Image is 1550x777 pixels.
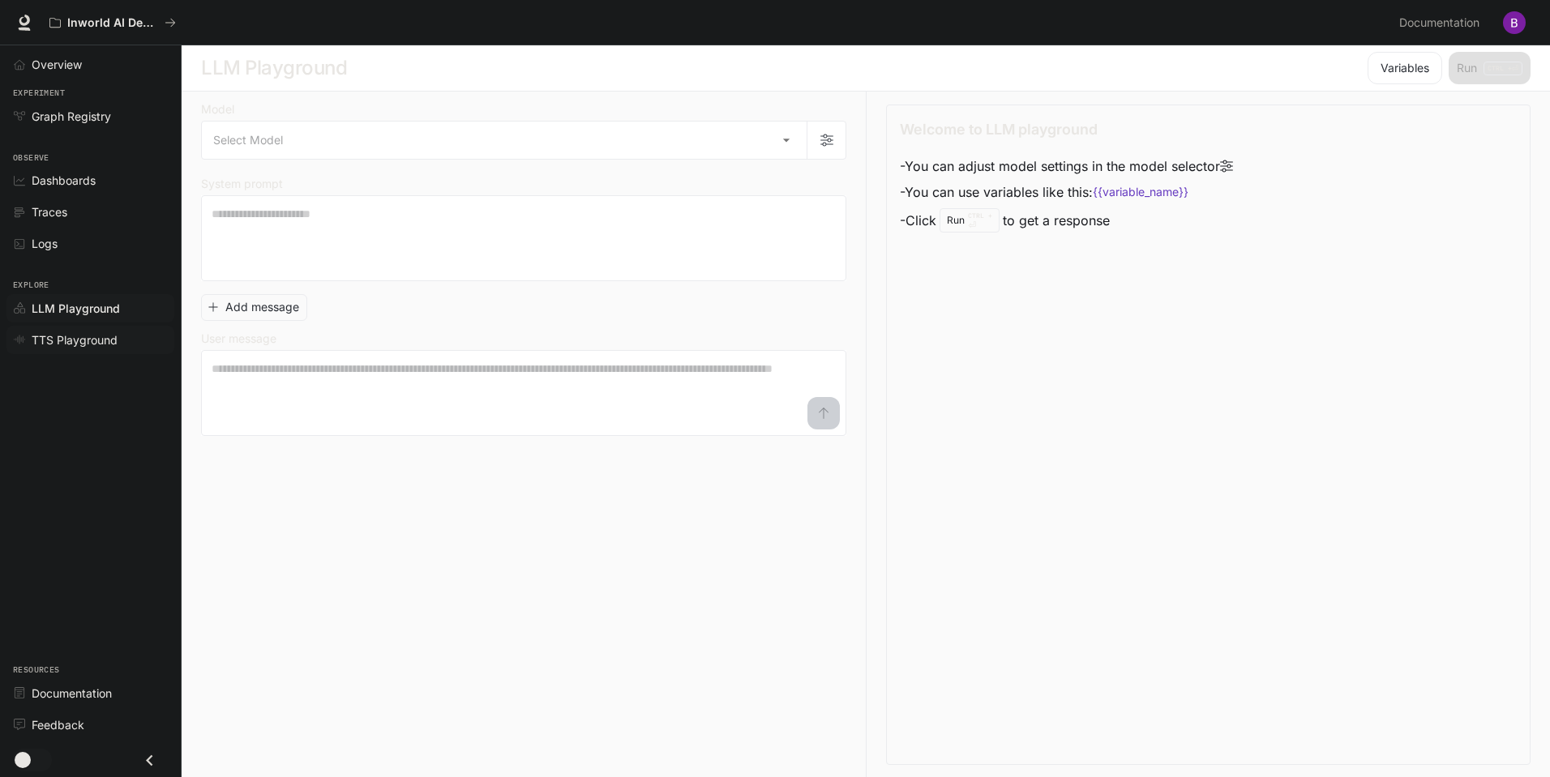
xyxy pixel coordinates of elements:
p: Model [201,104,234,115]
p: Welcome to LLM playground [900,118,1098,140]
button: All workspaces [42,6,183,39]
a: TTS Playground [6,326,174,354]
span: Traces [32,203,67,220]
li: - You can adjust model settings in the model selector [900,153,1233,179]
span: LLM Playground [32,300,120,317]
div: Run [940,208,1000,233]
a: Dashboards [6,166,174,194]
button: Variables [1368,52,1442,84]
a: Traces [6,198,174,226]
code: {{variable_name}} [1093,184,1188,200]
h1: LLM Playground [201,52,347,84]
li: - You can use variables like this: [900,179,1233,205]
span: TTS Playground [32,331,118,348]
a: LLM Playground [6,294,174,322]
span: Overview [32,56,82,73]
p: Inworld AI Demos [67,16,158,30]
span: Documentation [32,685,112,702]
span: Dashboards [32,172,96,189]
p: User message [201,333,276,344]
span: Documentation [1399,13,1479,33]
a: Logs [6,229,174,258]
span: Select Model [213,132,283,148]
span: Logs [32,235,58,252]
a: Documentation [6,679,174,707]
p: System prompt [201,178,283,190]
span: Feedback [32,716,84,733]
span: Dark mode toggle [15,750,31,768]
li: - Click to get a response [900,205,1233,236]
a: Overview [6,50,174,79]
p: CTRL + [968,211,992,220]
div: Select Model [202,122,807,159]
a: Feedback [6,711,174,739]
img: User avatar [1503,11,1526,34]
a: Documentation [1393,6,1492,39]
p: ⏎ [968,211,992,230]
button: User avatar [1498,6,1531,39]
button: Close drawer [131,744,168,777]
button: Add message [201,294,307,321]
a: Graph Registry [6,102,174,130]
span: Graph Registry [32,108,111,125]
